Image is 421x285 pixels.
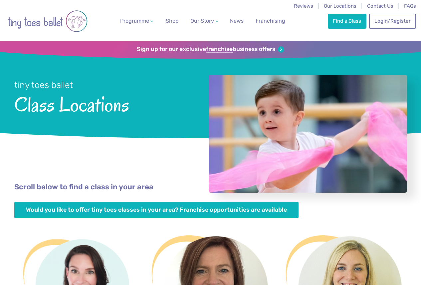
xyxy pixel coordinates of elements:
small: tiny toes ballet [14,80,73,90]
span: Class Locations [14,91,191,116]
strong: franchise [206,46,233,53]
a: Programme [117,14,156,28]
a: Our Story [188,14,221,28]
p: Scroll below to find a class in your area [14,182,407,192]
a: Contact Us [367,3,393,9]
a: Would you like to offer tiny toes classes in your area? Franchise opportunities are available [14,202,299,219]
span: Franchising [256,18,285,24]
a: FAQs [404,3,416,9]
a: Find a Class [328,14,366,28]
span: Programme [120,18,149,24]
span: News [230,18,244,24]
img: tiny toes ballet [8,4,88,38]
a: Our Locations [324,3,356,9]
span: Our Story [190,18,214,24]
a: Reviews [294,3,313,9]
a: News [227,14,246,28]
a: Login/Register [369,14,416,28]
a: Franchising [253,14,288,28]
a: Sign up for our exclusivefranchisebusiness offers [137,46,284,53]
a: Shop [163,14,181,28]
span: Shop [166,18,179,24]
